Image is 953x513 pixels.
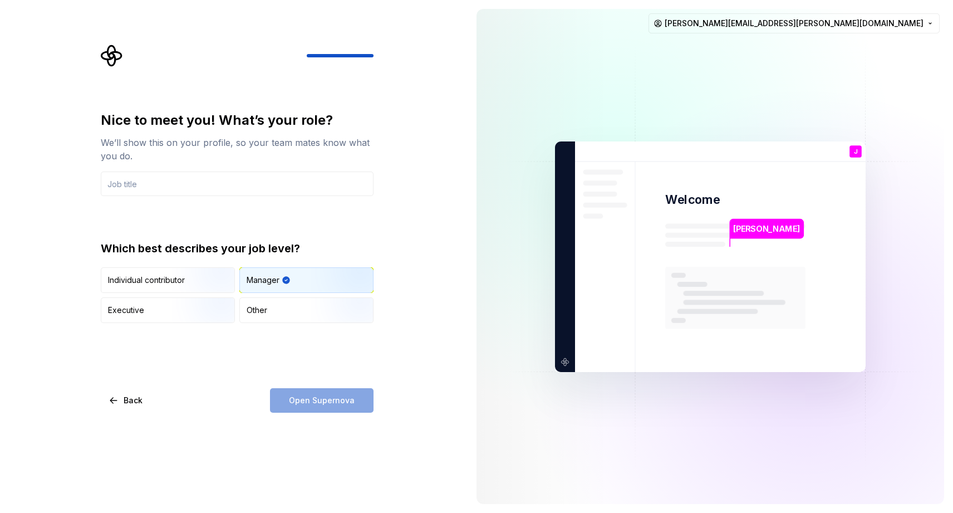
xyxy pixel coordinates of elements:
[108,305,144,316] div: Executive
[247,305,267,316] div: Other
[108,275,185,286] div: Individual contributor
[733,222,800,234] p: [PERSON_NAME]
[101,241,374,256] div: Which best describes your job level?
[124,395,143,406] span: Back
[101,45,123,67] svg: Supernova Logo
[101,111,374,129] div: Nice to meet you! What’s your role?
[101,388,152,413] button: Back
[649,13,940,33] button: [PERSON_NAME][EMAIL_ADDRESS][PERSON_NAME][DOMAIN_NAME]
[854,148,857,154] p: J
[247,275,279,286] div: Manager
[665,192,720,208] p: Welcome
[101,172,374,196] input: Job title
[665,18,923,29] span: [PERSON_NAME][EMAIL_ADDRESS][PERSON_NAME][DOMAIN_NAME]
[101,136,374,163] div: We’ll show this on your profile, so your team mates know what you do.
